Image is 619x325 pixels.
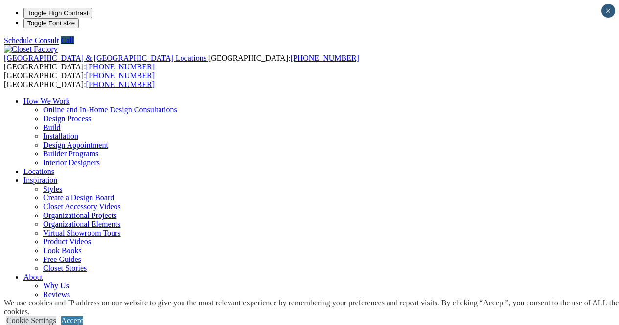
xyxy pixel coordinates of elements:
a: Closet Stories [43,264,87,272]
a: Product Videos [43,238,91,246]
a: Interior Designers [43,158,100,167]
img: Closet Factory [4,45,58,54]
a: [PHONE_NUMBER] [86,71,155,80]
a: About [23,273,43,281]
a: Styles [43,185,62,193]
a: Builder Programs [43,150,98,158]
a: Organizational Projects [43,211,116,219]
span: Toggle Font size [27,20,75,27]
a: [PHONE_NUMBER] [86,63,155,71]
a: [GEOGRAPHIC_DATA] & [GEOGRAPHIC_DATA] Locations [4,54,208,62]
a: Build [43,123,61,131]
a: Closet Accessory Videos [43,202,121,211]
a: Accept [61,316,83,325]
a: Look Books [43,246,82,255]
span: [GEOGRAPHIC_DATA]: [GEOGRAPHIC_DATA]: [4,54,359,71]
a: Installation [43,132,78,140]
a: Locations [23,167,54,175]
span: [GEOGRAPHIC_DATA] & [GEOGRAPHIC_DATA] Locations [4,54,206,62]
a: [PHONE_NUMBER] [290,54,359,62]
a: Cookie Settings [6,316,56,325]
a: Why Us [43,282,69,290]
a: Virtual Showroom Tours [43,229,121,237]
span: [GEOGRAPHIC_DATA]: [GEOGRAPHIC_DATA]: [4,71,155,88]
a: Online and In-Home Design Consultations [43,106,177,114]
a: How We Work [23,97,70,105]
a: Reviews [43,290,70,299]
a: Inspiration [23,176,57,184]
a: [PHONE_NUMBER] [86,80,155,88]
a: Organizational Elements [43,220,120,228]
a: Call [61,36,74,44]
a: Design Appointment [43,141,108,149]
a: Free Guides [43,255,81,263]
button: Toggle High Contrast [23,8,92,18]
a: Create a Design Board [43,194,114,202]
div: We use cookies and IP address on our website to give you the most relevant experience by remember... [4,299,619,316]
span: Toggle High Contrast [27,9,88,17]
a: Design Process [43,114,91,123]
button: Toggle Font size [23,18,79,28]
button: Close [601,4,615,18]
a: Schedule Consult [4,36,59,44]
